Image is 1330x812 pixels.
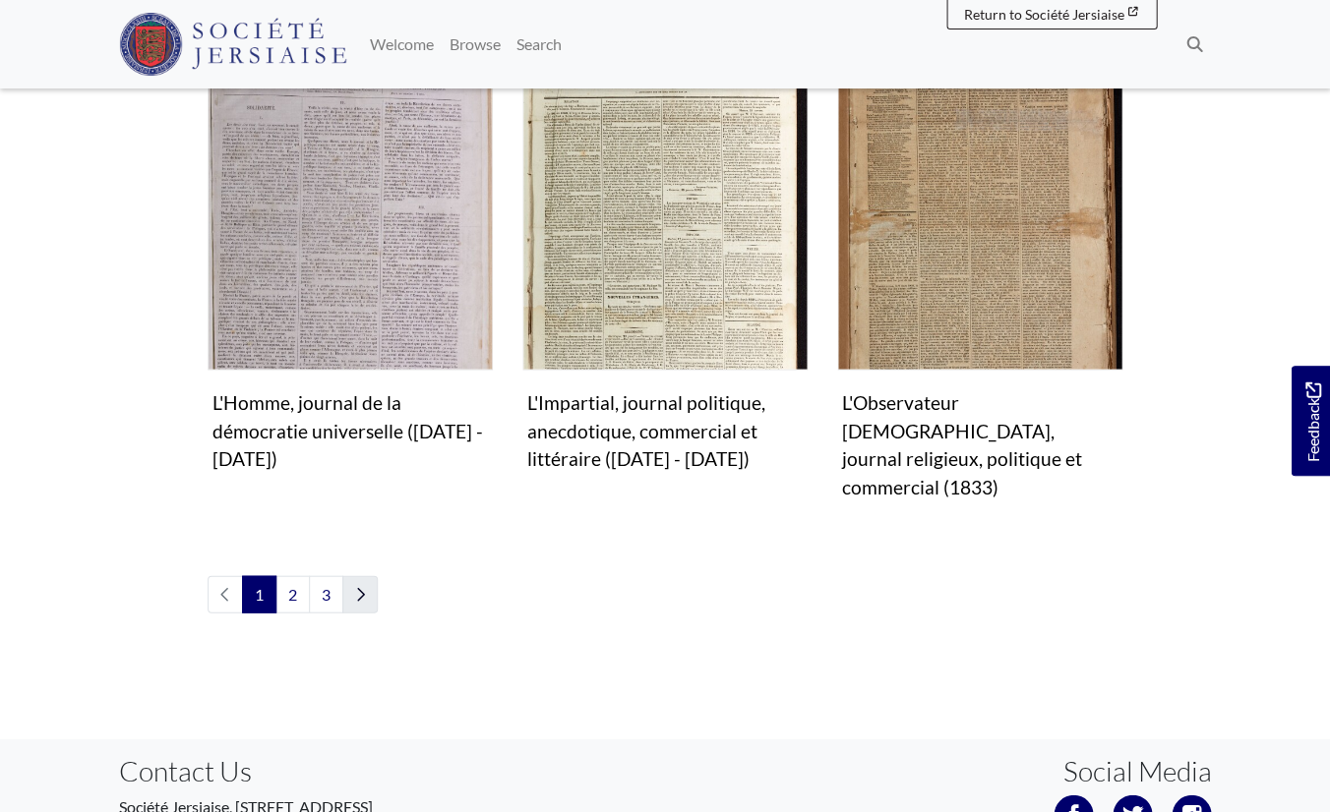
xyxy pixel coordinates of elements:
img: L'Impartial, journal politique, anecdotique, commercial et littéraire (1831 - 1845) [522,85,808,370]
a: Search [509,25,570,64]
h3: Contact Us [119,754,650,787]
a: Société Jersiaise logo [119,8,346,81]
h3: Social Media [1062,754,1211,787]
img: Société Jersiaise [119,13,346,76]
img: L'Observateur Chrétien, journal religieux, politique et commercial (1833) [837,85,1122,370]
a: Browse [442,25,509,64]
a: L'Observateur Chrétien, journal religieux, politique et commercial (1833) L'Observateur [DEMOGRAP... [837,85,1122,506]
img: L'Homme, journal de la démocratie universelle (1853 - 1856) [208,85,493,370]
span: Goto page 1 [242,575,276,612]
a: Next page [342,575,378,612]
nav: pagination [208,575,1122,612]
a: Goto page 3 [309,575,343,612]
a: Welcome [362,25,442,64]
div: Subcollection [508,85,822,536]
a: L'Impartial, journal politique, anecdotique, commercial et littéraire (1831 - 1845) L'Impartial, ... [522,85,808,478]
span: Feedback [1300,381,1324,461]
li: Previous page [208,575,243,612]
a: Goto page 2 [275,575,310,612]
a: Would you like to provide feedback? [1291,366,1330,476]
a: L'Homme, journal de la démocratie universelle (1853 - 1856) L'Homme, journal de la démocratie uni... [208,85,493,478]
span: Return to Société Jersiaise [963,6,1123,23]
div: Subcollection [822,85,1137,536]
div: Subcollection [193,85,508,536]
